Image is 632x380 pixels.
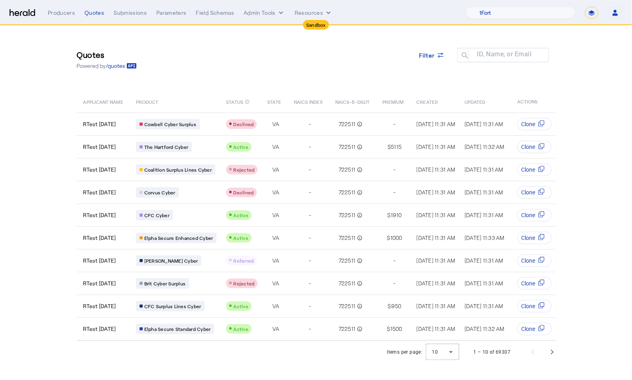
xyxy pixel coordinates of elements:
button: Clone [518,232,552,244]
span: Corvus Cyber [144,189,175,196]
span: [DATE] 11:31 AM [465,212,503,218]
span: - [309,166,311,174]
span: 722511 [339,166,356,174]
span: $ [387,325,390,333]
mat-icon: info_outline [355,166,362,174]
div: 1 – 10 of 69307 [474,348,511,356]
span: STATUS [226,97,243,105]
span: 722511 [339,188,356,196]
span: [DATE] 11:31 AM [465,189,503,196]
span: Clone [522,302,536,310]
span: $ [388,211,391,219]
span: - [394,166,396,174]
span: - [309,188,311,196]
span: - [394,279,396,287]
span: Active [233,235,248,241]
span: PREMIUM [382,97,404,105]
span: [DATE] 11:31 AM [417,166,455,173]
span: - [309,143,311,151]
mat-icon: search [457,51,471,61]
span: STATE [267,97,281,105]
mat-icon: info_outline [355,211,362,219]
span: VA [272,120,280,128]
span: VA [272,234,280,242]
span: Active [233,212,248,218]
button: Resources dropdown menu [295,9,333,17]
span: [DATE] 11:31 AM [465,121,503,127]
span: RTest [DATE] [83,143,116,151]
span: [DATE] 11:31 AM [465,303,503,309]
button: Clone [518,300,552,313]
span: [DATE] 11:31 AM [417,280,455,287]
span: - [309,257,311,265]
mat-icon: info_outline [355,188,362,196]
span: RTest [DATE] [83,302,116,310]
span: [DATE] 11:31 AM [417,212,455,218]
mat-icon: info_outline [355,234,362,242]
div: Producers [48,9,75,17]
span: The Hartford Cyber [144,144,189,150]
span: - [309,325,311,333]
span: - [309,120,311,128]
span: [DATE] 11:33 AM [465,234,504,241]
span: Rejected [233,167,254,172]
span: Rejected [233,281,254,286]
div: Quotes [85,9,104,17]
th: ACTIONS [511,90,555,113]
span: 722511 [339,211,356,219]
mat-icon: info_outline [355,302,362,310]
a: /quotes [106,62,137,70]
span: [PERSON_NAME] Cyber [144,257,198,264]
span: Active [233,303,248,309]
p: Powered by [77,62,137,70]
button: Next page [543,342,562,362]
span: CFC Surplus Lines Cyber [144,303,201,309]
span: Active [233,144,248,150]
span: Clone [522,166,536,174]
button: Clone [518,118,552,131]
span: [DATE] 11:31 AM [417,234,455,241]
button: Clone [518,141,552,153]
span: NAICS INDEX [294,97,323,105]
span: Referred [233,258,254,263]
span: [DATE] 11:31 AM [417,143,455,150]
span: 950 [391,302,402,310]
span: PRODUCT [136,97,159,105]
span: 1000 [390,234,402,242]
span: Clone [522,279,536,287]
span: [DATE] 11:31 AM [465,257,503,264]
span: - [394,257,396,265]
span: 722511 [339,234,356,242]
span: CREATED [417,97,438,105]
span: - [394,188,396,196]
button: Clone [518,186,552,199]
div: Parameters [156,9,187,17]
div: Sandbox [303,20,329,30]
mat-icon: info_outline [245,97,250,106]
span: [DATE] 11:32 AM [465,143,504,150]
span: VA [272,279,280,287]
span: [DATE] 11:31 AM [465,166,503,173]
span: VA [272,143,280,151]
span: Clone [522,257,536,265]
mat-icon: info_outline [355,279,362,287]
span: NAICS-6-DIGIT [335,97,370,105]
span: Filter [419,51,435,59]
span: Clone [522,325,536,333]
span: - [309,234,311,242]
span: [DATE] 11:32 AM [465,325,504,332]
span: 722511 [339,120,356,128]
button: internal dropdown menu [244,9,285,17]
button: Clone [518,163,552,176]
button: Clone [518,254,552,267]
span: Active [233,326,248,332]
button: Clone [518,277,552,290]
span: [DATE] 11:31 AM [417,121,455,127]
button: Clone [518,323,552,335]
div: Items per page: [387,348,423,356]
span: 722511 [339,143,356,151]
span: Clone [522,143,536,151]
span: 1910 [391,211,402,219]
span: $ [387,234,390,242]
span: 722511 [339,325,356,333]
